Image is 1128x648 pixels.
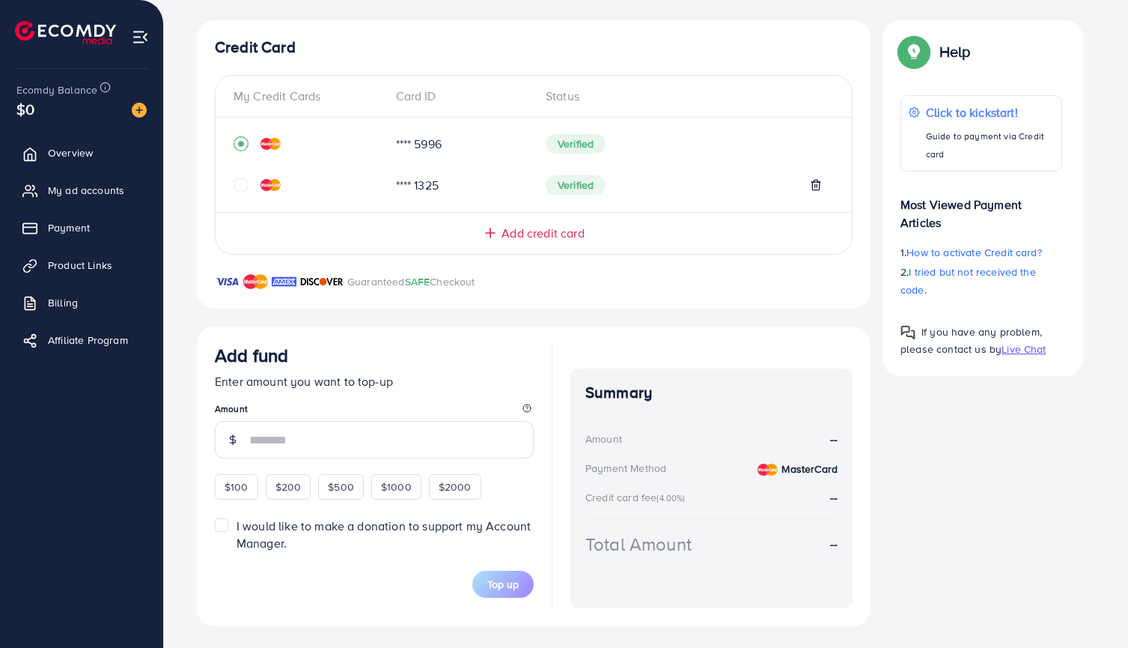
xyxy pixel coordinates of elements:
[234,178,249,193] svg: circle
[48,258,112,273] span: Product Links
[11,175,152,205] a: My ad accounts
[16,82,97,97] span: Ecomdy Balance
[781,461,838,476] strong: MasterCard
[48,295,78,310] span: Billing
[16,98,34,120] span: $0
[215,273,240,291] img: brand
[939,43,971,61] p: Help
[900,243,1062,261] p: 1.
[1002,342,1046,357] span: Live Chat
[585,432,622,446] div: Amount
[900,263,1062,299] p: 2.
[439,479,472,494] span: $2000
[347,273,475,291] p: Guaranteed Checkout
[11,325,152,355] a: Affiliate Program
[215,38,853,57] h4: Credit Card
[900,38,927,65] img: Popup guide
[585,490,690,505] div: Credit card fee
[11,250,152,280] a: Product Links
[546,134,606,154] span: Verified
[234,88,384,105] div: My Credit Cards
[215,345,288,366] h3: Add fund
[585,384,838,402] h4: Summary
[215,402,534,421] legend: Amount
[243,273,268,291] img: brand
[48,220,90,235] span: Payment
[585,461,666,476] div: Payment Method
[11,138,152,168] a: Overview
[15,21,116,44] img: logo
[900,325,915,340] img: Popup guide
[275,479,302,494] span: $200
[48,333,128,348] span: Affiliate Program
[534,88,834,105] div: Status
[900,184,1062,231] p: Most Viewed Payment Articles
[487,577,519,592] span: Top up
[472,571,534,598] button: Top up
[272,273,296,291] img: brand
[11,213,152,243] a: Payment
[11,288,152,318] a: Billing
[900,324,1042,357] span: If you have any problem, please contact us by
[260,138,281,150] img: credit
[906,245,1041,260] span: How to activate Credit card?
[48,145,93,160] span: Overview
[757,464,778,476] img: credit
[260,179,281,191] img: credit
[237,518,531,551] span: I would like to make a donation to support my Account Manager.
[546,175,606,195] span: Verified
[215,372,534,390] p: Enter amount you want to top-up
[830,431,838,448] strong: --
[132,28,149,46] img: menu
[585,531,692,557] div: Total Amount
[381,479,412,494] span: $1000
[328,479,354,494] span: $500
[830,536,838,553] strong: --
[384,88,534,105] div: Card ID
[656,492,685,504] small: (4.00%)
[830,489,838,506] strong: --
[405,274,430,289] span: SAFE
[926,127,1054,163] p: Guide to payment via Credit card
[225,479,249,494] span: $100
[1064,581,1117,637] iframe: Chat
[48,183,124,198] span: My ad accounts
[926,103,1054,121] p: Click to kickstart!
[900,264,1036,297] span: I tried but not received the code.
[132,103,147,118] img: image
[501,225,584,242] span: Add credit card
[300,273,344,291] img: brand
[234,136,249,151] svg: record circle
